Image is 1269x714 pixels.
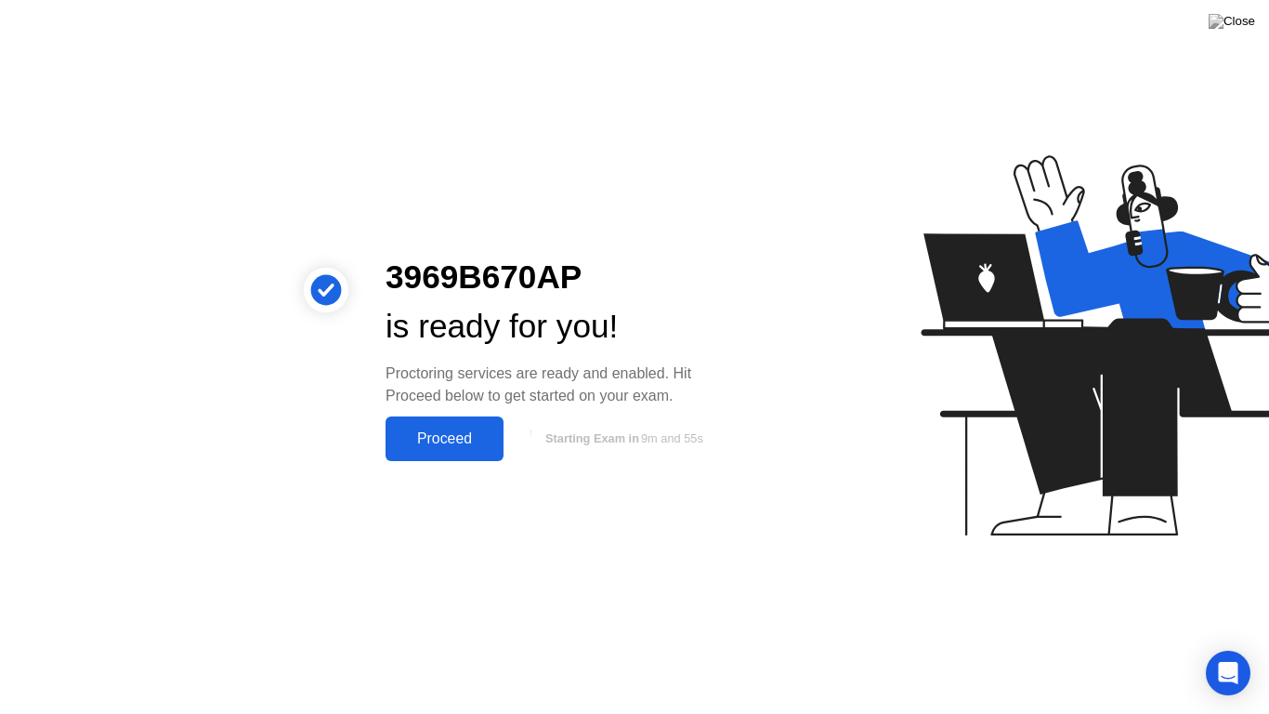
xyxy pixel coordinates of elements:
[386,363,731,407] div: Proctoring services are ready and enabled. Hit Proceed below to get started on your exam.
[513,421,731,456] button: Starting Exam in9m and 55s
[1209,14,1255,29] img: Close
[641,431,703,445] span: 9m and 55s
[391,430,498,447] div: Proceed
[1206,651,1250,695] div: Open Intercom Messenger
[386,302,731,351] div: is ready for you!
[386,253,731,302] div: 3969B670AP
[386,416,504,461] button: Proceed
